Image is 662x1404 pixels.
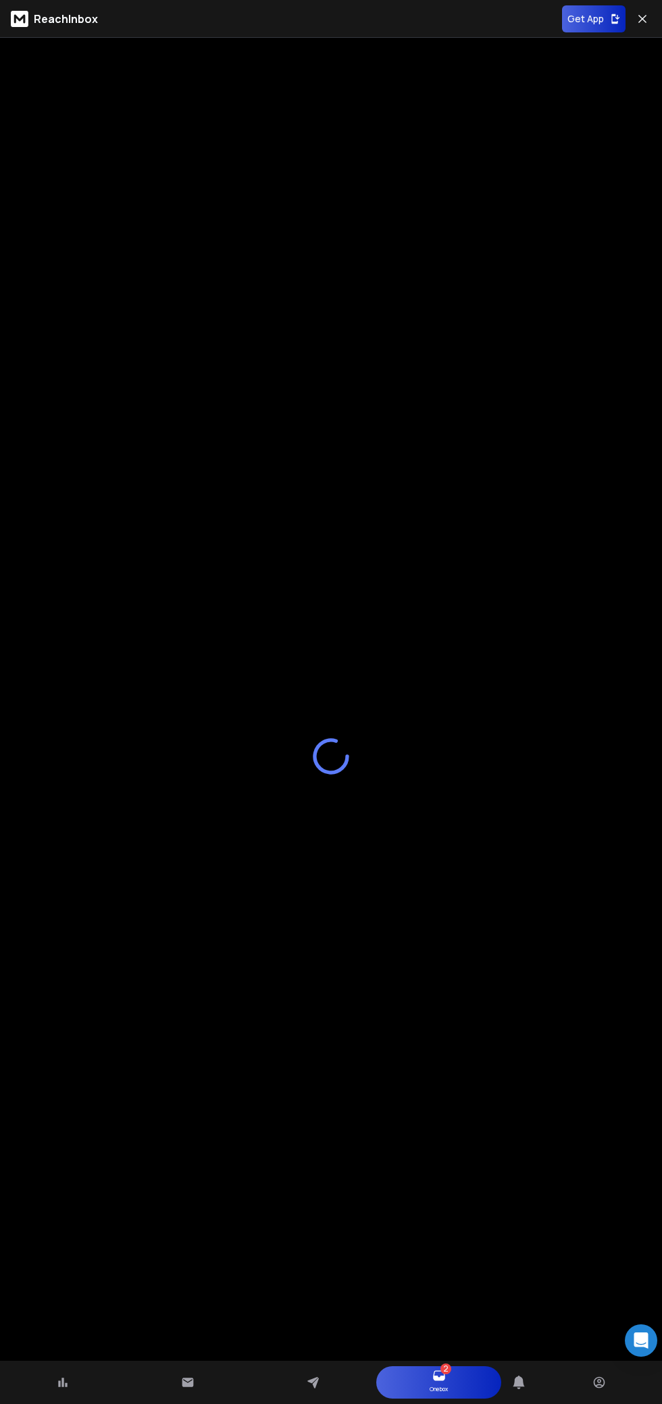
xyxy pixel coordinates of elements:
[562,5,626,32] button: Get App
[443,1363,449,1374] span: 2
[625,1324,657,1357] div: Open Intercom Messenger
[430,1382,448,1396] p: Onebox
[34,11,98,27] p: ReachInbox
[432,1369,446,1382] a: 2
